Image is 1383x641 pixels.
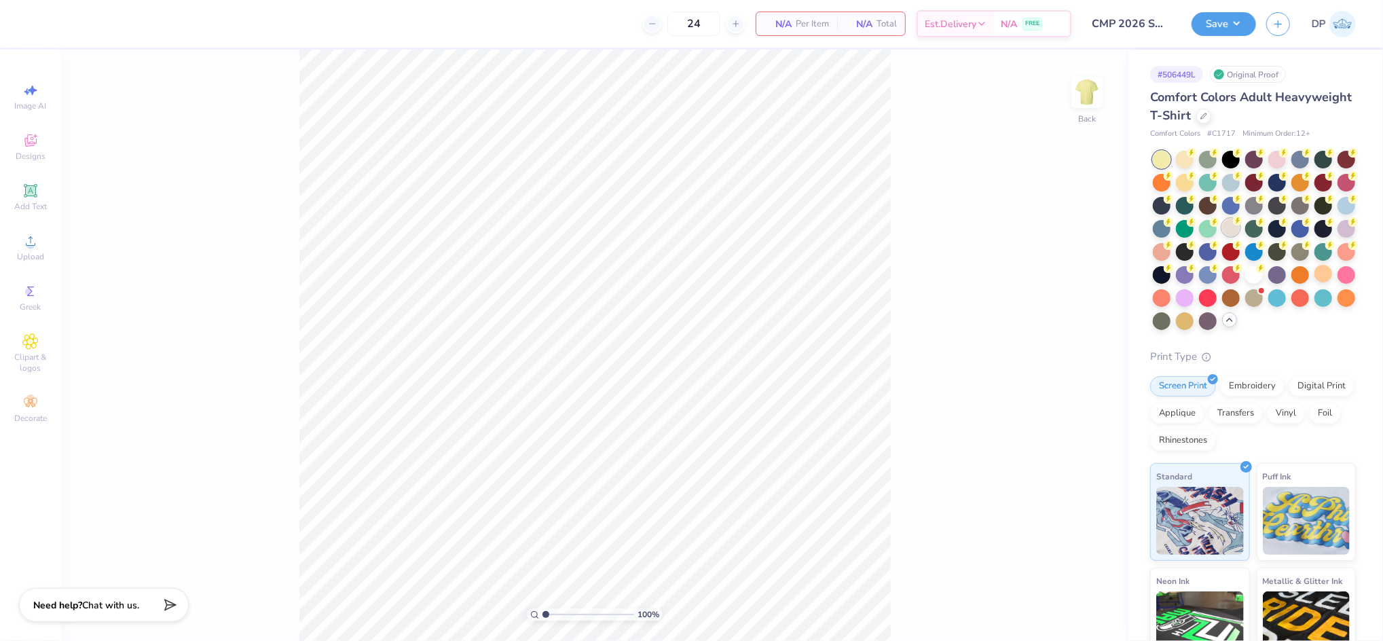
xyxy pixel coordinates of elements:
span: Neon Ink [1156,574,1190,588]
span: Clipart & logos [7,352,54,373]
div: Print Type [1150,349,1356,365]
img: Puff Ink [1263,487,1350,555]
button: Save [1192,12,1256,36]
span: N/A [1001,17,1017,31]
span: Puff Ink [1263,469,1291,483]
div: Screen Print [1150,376,1216,397]
span: Total [877,17,897,31]
div: Transfers [1209,403,1263,424]
div: Digital Print [1289,376,1354,397]
span: Add Text [14,201,47,212]
span: FREE [1025,19,1039,29]
span: Est. Delivery [925,17,976,31]
div: Rhinestones [1150,431,1216,451]
span: Comfort Colors [1150,128,1200,140]
span: DP [1312,16,1326,32]
strong: Need help? [33,599,82,612]
div: Embroidery [1220,376,1285,397]
input: Untitled Design [1082,10,1181,37]
span: N/A [764,17,792,31]
span: Per Item [796,17,829,31]
div: Applique [1150,403,1204,424]
div: # 506449L [1150,66,1203,83]
a: DP [1312,11,1356,37]
span: N/A [845,17,872,31]
input: – – [667,12,720,36]
img: Darlene Padilla [1329,11,1356,37]
span: Chat with us. [82,599,139,612]
span: Upload [17,251,44,262]
span: Image AI [15,100,47,111]
span: Standard [1156,469,1192,483]
div: Foil [1309,403,1341,424]
span: Minimum Order: 12 + [1242,128,1310,140]
span: # C1717 [1207,128,1236,140]
span: 100 % [638,608,659,621]
span: Designs [16,151,45,162]
div: Back [1078,113,1096,125]
img: Back [1073,79,1101,106]
span: Greek [20,301,41,312]
img: Standard [1156,487,1244,555]
span: Metallic & Glitter Ink [1263,574,1343,588]
div: Original Proof [1210,66,1286,83]
span: Comfort Colors Adult Heavyweight T-Shirt [1150,89,1352,124]
div: Vinyl [1267,403,1305,424]
span: Decorate [14,413,47,424]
